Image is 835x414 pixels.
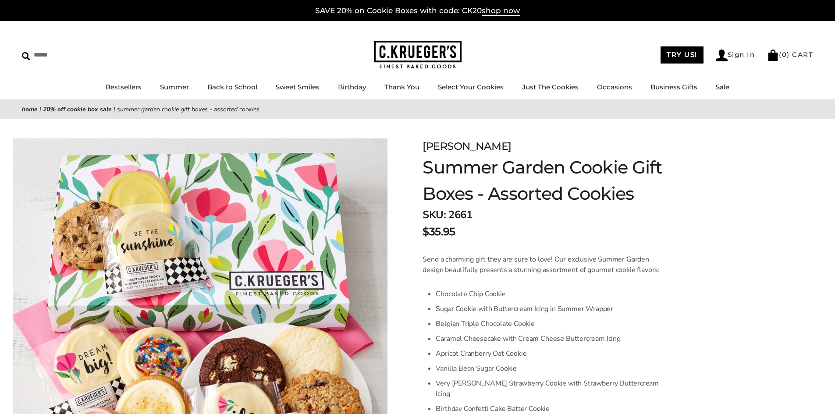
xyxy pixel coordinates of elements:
a: Sale [716,83,729,91]
img: Search [22,52,30,60]
a: Home [22,105,38,113]
li: Caramel Cheesecake with Cream Cheese Buttercream Icing [436,331,662,346]
input: Search [22,48,126,62]
a: Occasions [597,83,632,91]
a: Sweet Smiles [276,83,320,91]
a: 20% OFF COOKIE BOX SALE [43,105,112,113]
a: (0) CART [767,50,813,59]
a: Summer [160,83,189,91]
a: Bestsellers [106,83,142,91]
a: TRY US! [661,46,704,64]
img: Account [716,50,728,61]
span: 0 [782,50,787,59]
a: Back to School [207,83,257,91]
div: [PERSON_NAME] [423,138,702,154]
li: Apricot Cranberry Oat Cookie [436,346,662,361]
span: 2661 [448,208,472,222]
img: Bag [767,50,779,61]
li: Very [PERSON_NAME] Strawberry Cookie with Strawberry Buttercream Icing [436,376,662,401]
a: Thank You [384,83,419,91]
a: Just The Cookies [522,83,579,91]
a: Business Gifts [650,83,697,91]
span: Summer Garden Cookie Gift Boxes - Assorted Cookies [117,105,259,113]
img: C.KRUEGER'S [374,41,462,69]
nav: breadcrumbs [22,104,813,114]
p: Send a charming gift they are sure to love! Our exclusive Summer Garden design beautifully presen... [423,254,662,275]
a: Sign In [716,50,755,61]
span: shop now [482,6,520,16]
li: Belgian Triple Chocolate Cookie [436,316,662,331]
span: $35.95 [423,224,455,240]
a: SAVE 20% on Cookie Boxes with code: CK20shop now [315,6,520,16]
li: Chocolate Chip Cookie [436,287,662,301]
a: Birthday [338,83,366,91]
span: | [39,105,41,113]
li: Vanilla Bean Sugar Cookie [436,361,662,376]
a: Select Your Cookies [438,83,504,91]
h1: Summer Garden Cookie Gift Boxes - Assorted Cookies [423,154,702,207]
strong: SKU: [423,208,446,222]
li: Sugar Cookie with Buttercream Icing in Summer Wrapper [436,301,662,316]
span: | [114,105,115,113]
